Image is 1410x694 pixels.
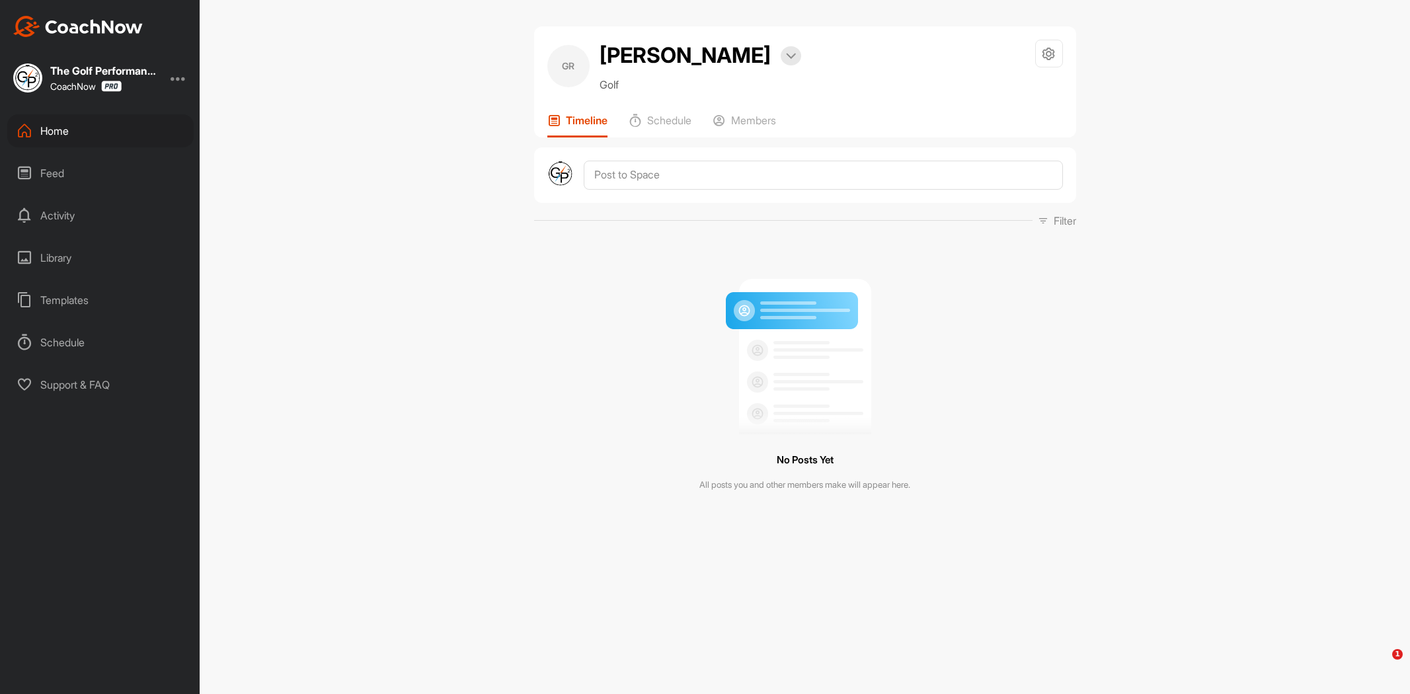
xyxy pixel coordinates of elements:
div: The Golf Performance Project [50,65,156,76]
p: All posts you and other members make will appear here. [699,479,910,492]
img: square_963f86a57569fd3ffedad7830a500edd.jpg [13,63,42,93]
p: Golf [600,77,801,93]
img: CoachNow [13,16,143,37]
h3: No Posts Yet [777,451,834,469]
img: CoachNow Pro [101,81,122,92]
div: Support & FAQ [7,368,194,401]
p: Members [731,114,776,127]
span: 1 [1392,649,1403,660]
img: null result [723,268,888,434]
div: Activity [7,199,194,232]
p: Schedule [647,114,691,127]
div: Library [7,241,194,274]
iframe: Intercom live chat [1365,649,1397,681]
div: Home [7,114,194,147]
div: Feed [7,157,194,190]
img: arrow-down [786,53,796,59]
p: Timeline [566,114,607,127]
div: CoachNow [50,81,122,92]
img: avatar [547,161,574,188]
h2: [PERSON_NAME] [600,40,771,71]
div: Templates [7,284,194,317]
div: GR [547,45,590,87]
p: Filter [1054,213,1076,229]
div: Schedule [7,326,194,359]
